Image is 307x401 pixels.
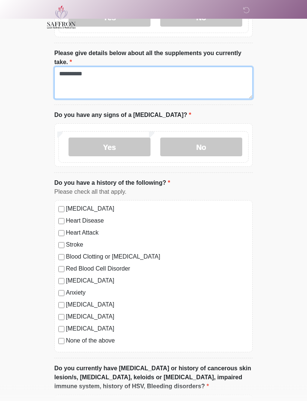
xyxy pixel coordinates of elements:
[58,218,64,224] input: Heart Disease
[58,266,64,272] input: Red Blood Cell Disorder
[58,242,64,248] input: Stroke
[54,111,191,120] label: Do you have any signs of a [MEDICAL_DATA]?
[66,229,249,238] label: Heart Attack
[66,205,249,214] label: [MEDICAL_DATA]
[66,337,249,346] label: None of the above
[58,206,64,212] input: [MEDICAL_DATA]
[58,230,64,236] input: Heart Attack
[66,313,249,322] label: [MEDICAL_DATA]
[66,217,249,226] label: Heart Disease
[66,253,249,262] label: Blood Clotting or [MEDICAL_DATA]
[54,188,253,197] div: Please check all that apply.
[58,254,64,260] input: Blood Clotting or [MEDICAL_DATA]
[58,290,64,296] input: Anxiety
[66,289,249,298] label: Anxiety
[58,278,64,284] input: [MEDICAL_DATA]
[58,314,64,320] input: [MEDICAL_DATA]
[66,277,249,286] label: [MEDICAL_DATA]
[58,302,64,308] input: [MEDICAL_DATA]
[58,338,64,344] input: None of the above
[66,241,249,250] label: Stroke
[47,6,76,29] img: Saffron Laser Aesthetics and Medical Spa Logo
[54,364,253,391] label: Do you currently have [MEDICAL_DATA] or history of cancerous skin lesion/s, [MEDICAL_DATA], keloi...
[54,49,253,67] label: Please give details below about all the supplements you currently take.
[160,138,242,157] label: No
[66,265,249,274] label: Red Blood Cell Disorder
[58,326,64,332] input: [MEDICAL_DATA]
[66,325,249,334] label: [MEDICAL_DATA]
[54,179,170,188] label: Do you have a history of the following?
[69,138,151,157] label: Yes
[66,301,249,310] label: [MEDICAL_DATA]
